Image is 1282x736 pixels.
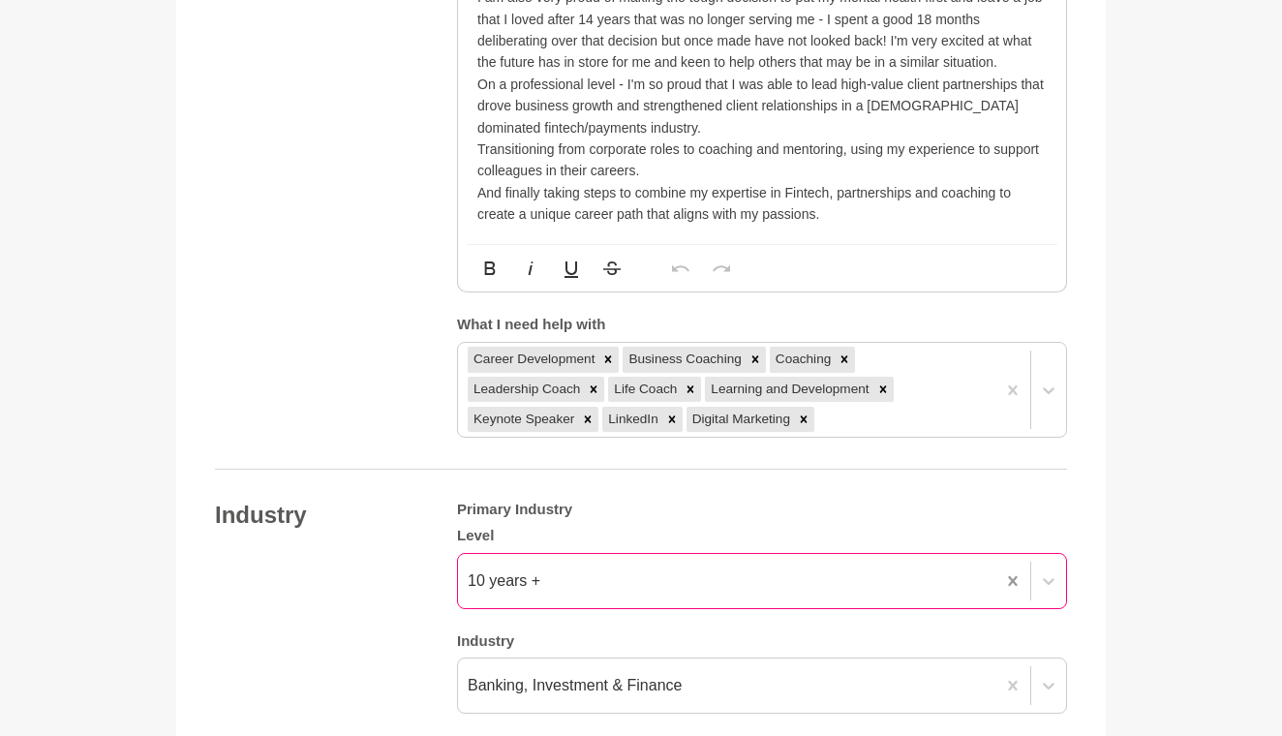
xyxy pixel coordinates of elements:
div: Leadership Coach [468,377,583,402]
button: Bold (⌘B) [472,249,508,288]
button: Undo (⌘Z) [662,249,699,288]
div: Banking, Investment & Finance [468,674,682,697]
div: Keynote Speaker [468,407,577,432]
div: Digital Marketing [687,407,793,432]
h5: What I need help with [457,316,1067,334]
div: 10 years + [468,569,540,593]
div: Learning and Development [705,377,871,402]
div: Career Development [468,347,597,372]
button: Italic (⌘I) [512,249,549,288]
div: Life Coach [608,377,680,402]
p: On a professional level - I'm so proud that I was able to lead high-value client partnerships tha... [477,74,1047,138]
button: Redo (⌘⇧Z) [703,249,740,288]
button: Underline (⌘U) [553,249,590,288]
div: LinkedIn [602,407,660,432]
p: And finally taking steps to combine my expertise in Fintech, partnerships and coaching to create ... [477,182,1047,226]
button: Strikethrough (⌘S) [594,249,630,288]
div: Coaching [770,347,834,372]
h5: Primary Industry [457,501,1067,519]
div: Business Coaching [623,347,744,372]
h4: Industry [215,501,418,530]
h5: Industry [457,632,1067,651]
p: Transitioning from corporate roles to coaching and mentoring, using my experience to support coll... [477,138,1047,182]
h5: Level [457,527,1067,545]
